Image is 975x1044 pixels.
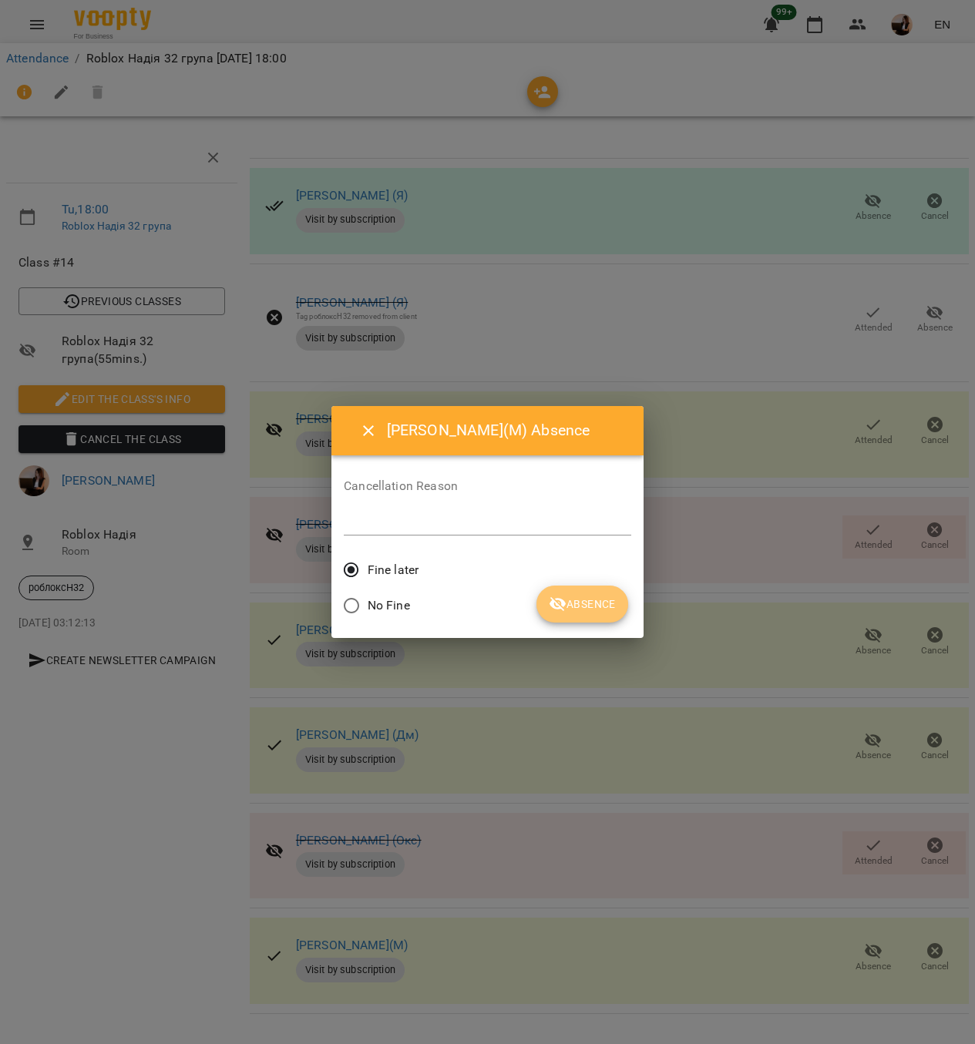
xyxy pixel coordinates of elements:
button: Absence [536,586,628,623]
label: Cancellation Reason [344,480,631,492]
h6: [PERSON_NAME](М) Absence [387,418,625,442]
span: No Fine [368,596,410,615]
span: Absence [549,595,616,613]
span: Fine later [368,561,419,579]
button: Close [350,412,387,449]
